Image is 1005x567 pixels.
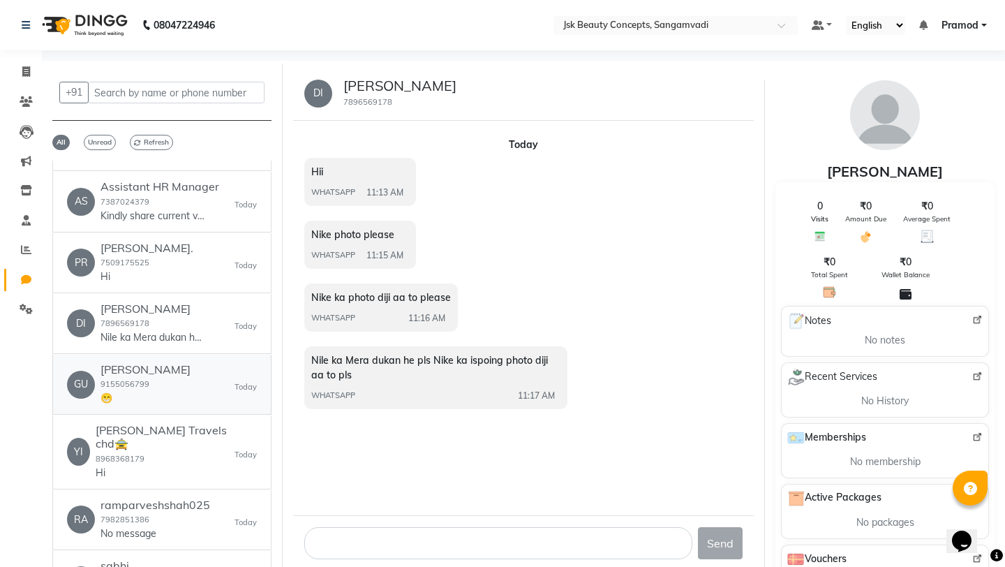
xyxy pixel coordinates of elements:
[234,449,257,461] small: Today
[787,312,831,330] span: Notes
[865,333,905,348] span: No notes
[84,135,116,150] span: Unread
[67,438,90,466] div: YI
[52,135,70,150] span: All
[234,517,257,529] small: Today
[811,214,828,224] span: Visits
[860,199,872,214] span: ₹0
[100,209,205,223] p: Kindly share current vacancies for further discussion
[67,506,95,533] div: RA
[100,391,191,406] p: 😁
[100,363,191,376] h6: [PERSON_NAME]
[311,291,451,304] span: Nike ka photo diji aa to please
[311,354,548,381] span: Nile ka Mera dukan he pls Nike ka ispoing photo diji aa to pls
[67,188,95,216] div: AS
[850,455,921,469] span: No membership
[366,186,403,199] span: 11:13 AM
[823,286,836,299] img: Total Spent Icon
[100,526,205,541] p: No message
[861,394,909,408] span: No History
[775,161,995,182] div: [PERSON_NAME]
[234,199,257,211] small: Today
[921,199,933,214] span: ₹0
[100,180,219,193] h6: Assistant HR Manager
[96,424,234,450] h6: [PERSON_NAME] Travels chd🚖
[343,78,456,94] h5: [PERSON_NAME]
[311,228,394,241] span: Nike photo please
[100,379,149,389] small: 9155056799
[311,186,355,198] span: WHATSAPP
[96,466,200,480] p: Hi
[811,270,848,280] span: Total Spent
[100,515,149,524] small: 7982851386
[100,270,193,284] p: Hi
[787,369,877,385] span: Recent Services
[100,499,210,512] h6: ramparveshshah025
[59,82,89,103] button: +91
[408,312,445,325] span: 11:16 AM
[903,214,951,224] span: Average Spent
[311,249,355,261] span: WHATSAPP
[845,214,886,224] span: Amount Due
[154,6,215,45] b: 08047224946
[100,318,149,328] small: 7896569178
[787,429,866,446] span: Memberships
[900,255,911,270] span: ₹0
[100,242,193,255] h6: [PERSON_NAME].
[518,390,555,402] span: 11:17 AM
[234,381,257,393] small: Today
[366,249,403,262] span: 11:15 AM
[311,312,355,324] span: WHATSAPP
[509,138,538,151] strong: Today
[921,230,934,243] img: Average Spent Icon
[234,321,257,332] small: Today
[311,390,355,402] span: WHATSAPP
[859,230,872,244] img: Amount Due Icon
[67,249,95,277] div: PR
[881,270,930,280] span: Wallet Balance
[130,135,173,150] span: Refresh
[311,165,323,178] span: Hii
[787,490,881,507] span: Active Packages
[824,255,835,270] span: ₹0
[100,197,149,207] small: 7387024379
[100,302,205,316] h6: [PERSON_NAME]
[856,515,914,530] span: No packages
[96,454,144,464] small: 8968368179
[941,18,978,33] span: Pramod
[817,199,823,214] span: 0
[100,258,149,267] small: 7509175525
[36,6,131,45] img: logo
[850,80,920,150] img: avatar
[304,80,332,108] div: DI
[946,511,991,553] iframe: chat widget
[343,97,392,107] small: 7896569178
[67,309,95,337] div: DI
[100,330,205,345] p: Nile ka Mera dukan he pls Nike ka ispoing photo diji aa to pls
[88,82,265,103] input: Search by name or phone number
[234,260,257,272] small: Today
[67,371,95,399] div: GU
